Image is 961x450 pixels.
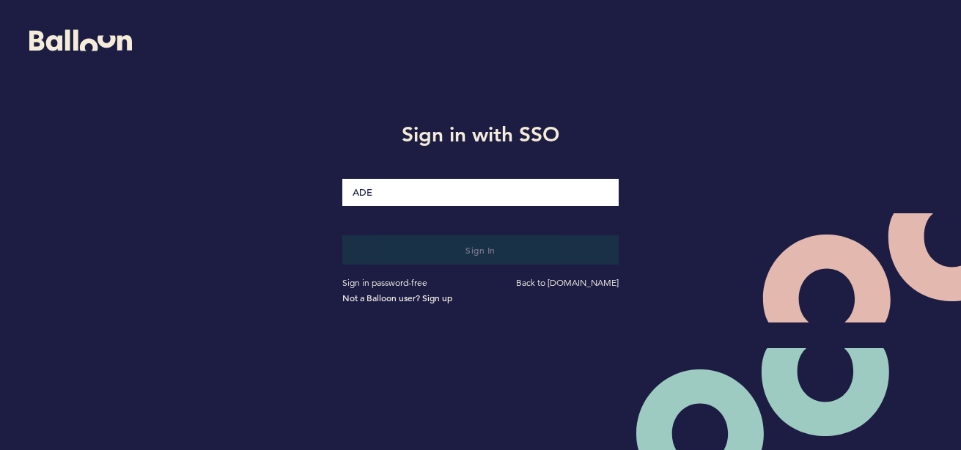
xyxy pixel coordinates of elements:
input: Email [342,179,619,206]
a: Sign in password-free [342,277,427,288]
a: Back to [DOMAIN_NAME] [516,277,619,288]
span: Sign in [465,244,496,256]
h1: Sign in with SSO [331,119,630,149]
button: Sign in [342,235,619,265]
a: Not a Balloon user? Sign up [342,292,452,303]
